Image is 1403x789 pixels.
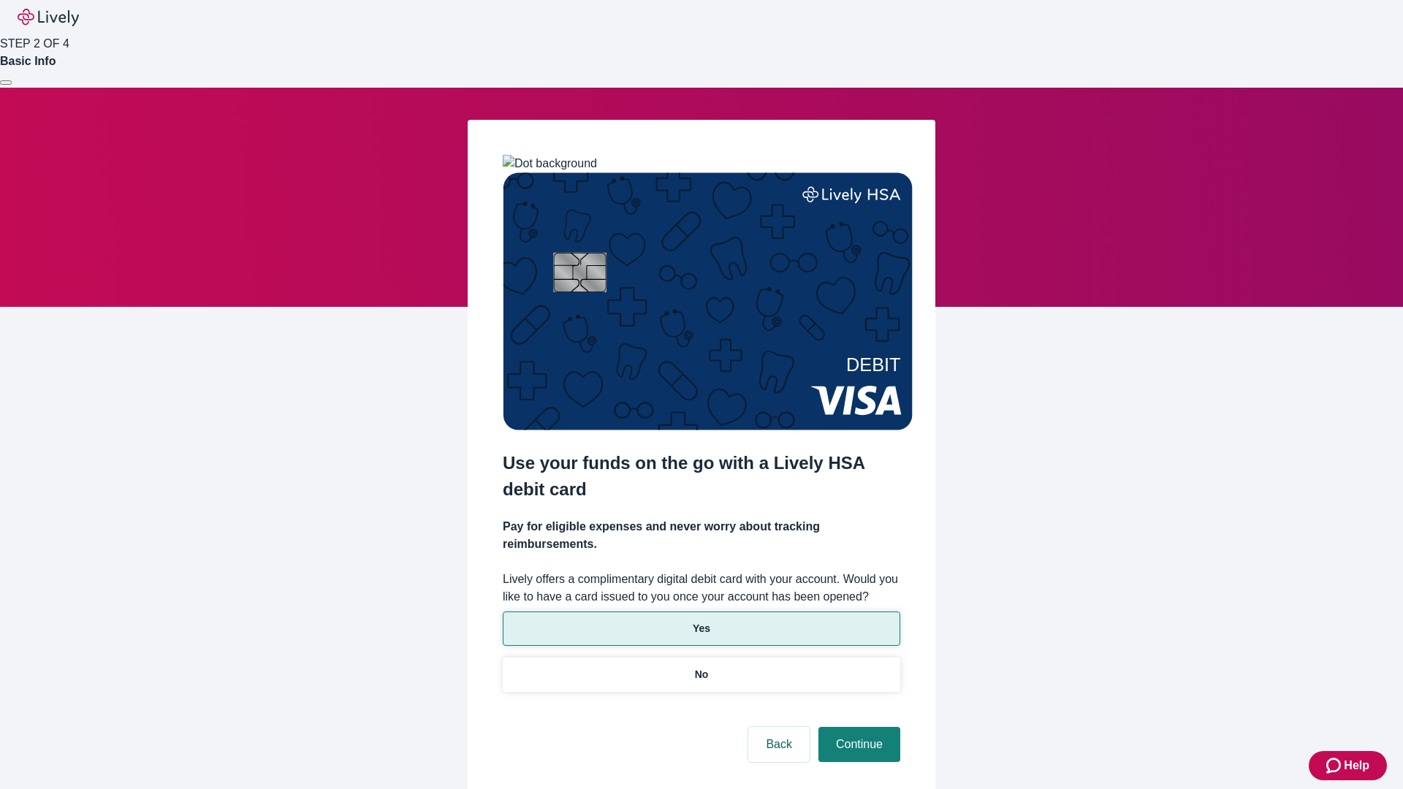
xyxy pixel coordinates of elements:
[693,621,710,636] p: Yes
[818,727,900,762] button: Continue
[503,518,900,553] h4: Pay for eligible expenses and never worry about tracking reimbursements.
[503,172,913,430] img: Debit card
[18,9,79,26] img: Lively
[503,657,900,692] button: No
[1344,757,1369,774] span: Help
[748,727,810,762] button: Back
[1309,751,1387,780] button: Zendesk support iconHelp
[695,667,709,682] p: No
[1326,757,1344,774] svg: Zendesk support icon
[503,571,900,606] label: Lively offers a complimentary digital debit card with your account. Would you like to have a card...
[503,155,597,172] img: Dot background
[503,450,900,503] h2: Use your funds on the go with a Lively HSA debit card
[503,611,900,646] button: Yes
